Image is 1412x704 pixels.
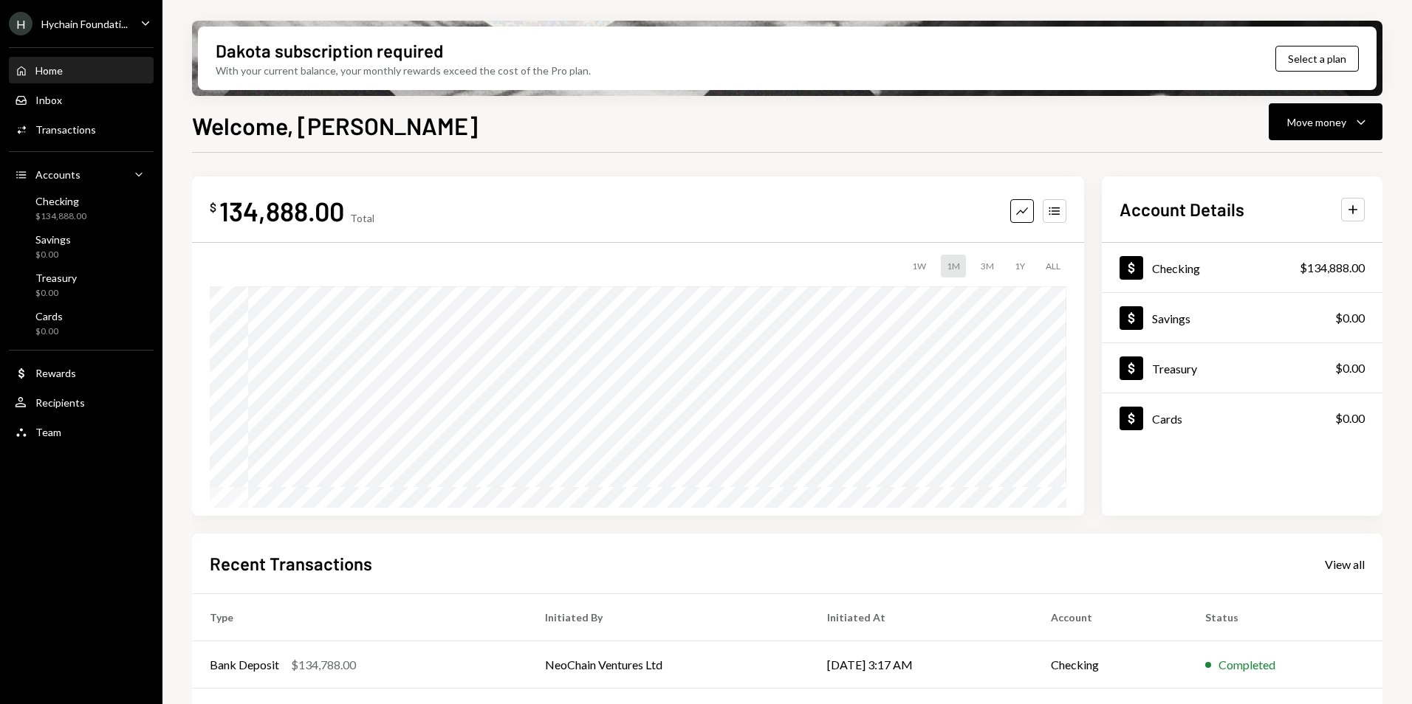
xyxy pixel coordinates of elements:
[9,418,154,445] a: Team
[1120,197,1244,221] h2: Account Details
[1102,343,1382,393] a: Treasury$0.00
[219,194,344,227] div: 134,888.00
[35,249,71,261] div: $0.00
[906,255,932,277] div: 1W
[1102,243,1382,292] a: Checking$134,888.00
[9,116,154,142] a: Transactions
[35,367,76,379] div: Rewards
[9,190,154,226] a: Checking$134,888.00
[210,551,372,576] h2: Recent Transactions
[192,594,527,641] th: Type
[41,18,128,30] div: Hychain Foundati...
[9,86,154,113] a: Inbox
[291,656,356,674] div: $134,788.00
[35,168,80,181] div: Accounts
[1033,641,1187,689] td: Checking
[35,94,62,106] div: Inbox
[35,426,61,438] div: Team
[1009,255,1031,277] div: 1Y
[1335,410,1365,427] div: $0.00
[216,63,591,78] div: With your current balance, your monthly rewards exceed the cost of the Pro plan.
[9,161,154,187] a: Accounts
[1325,556,1365,572] a: View all
[1152,362,1197,376] div: Treasury
[1325,557,1365,572] div: View all
[35,210,86,223] div: $134,888.00
[9,359,154,386] a: Rewards
[35,123,96,136] div: Transactions
[9,57,154,83] a: Home
[1152,412,1182,426] div: Cards
[1335,359,1365,377] div: $0.00
[1275,46,1359,72] button: Select a plan
[35,287,77,300] div: $0.00
[1287,114,1346,130] div: Move money
[1040,255,1066,277] div: ALL
[9,389,154,415] a: Recipients
[1269,103,1382,140] button: Move money
[9,267,154,303] a: Treasury$0.00
[350,212,374,224] div: Total
[1152,311,1190,325] div: Savings
[941,255,966,277] div: 1M
[1335,309,1365,327] div: $0.00
[9,12,32,35] div: H
[1033,594,1187,641] th: Account
[35,272,77,284] div: Treasury
[35,310,63,322] div: Cards
[1102,393,1382,443] a: Cards$0.00
[809,641,1033,689] td: [DATE] 3:17 AM
[527,594,809,641] th: Initiated By
[35,396,85,409] div: Recipients
[35,233,71,246] div: Savings
[9,306,154,341] a: Cards$0.00
[1152,261,1200,275] div: Checking
[216,38,443,63] div: Dakota subscription required
[1102,293,1382,342] a: Savings$0.00
[210,200,216,215] div: $
[35,195,86,207] div: Checking
[192,111,478,140] h1: Welcome, [PERSON_NAME]
[9,229,154,264] a: Savings$0.00
[35,325,63,338] div: $0.00
[1219,656,1275,674] div: Completed
[809,594,1033,641] th: Initiated At
[210,656,279,674] div: Bank Deposit
[1187,594,1382,641] th: Status
[35,64,63,77] div: Home
[1300,259,1365,277] div: $134,888.00
[527,641,809,689] td: NeoChain Ventures Ltd
[975,255,1000,277] div: 3M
